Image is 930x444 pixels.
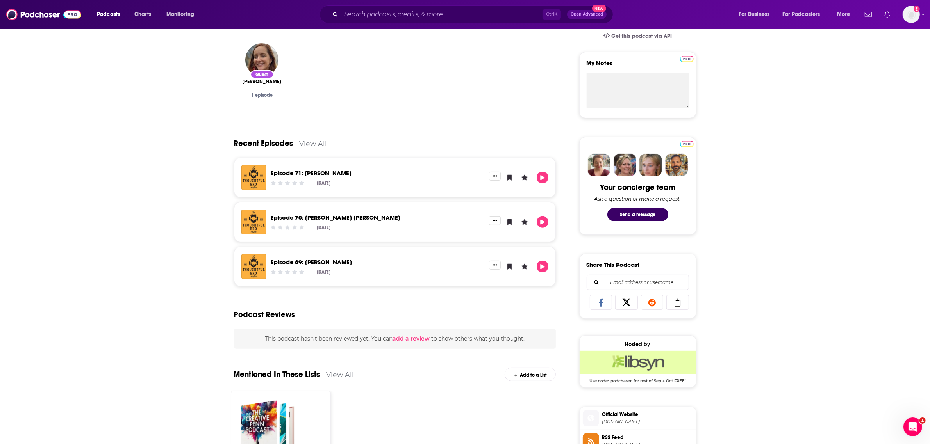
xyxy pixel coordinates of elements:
[680,56,694,62] img: Podchaser Pro
[505,368,556,381] div: Add to a List
[903,6,920,23] button: Show profile menu
[270,225,305,231] div: Community Rating: 0 out of 5
[317,225,330,230] div: [DATE]
[341,8,543,21] input: Search podcasts, credits, & more...
[129,8,156,21] a: Charts
[914,6,920,12] svg: Add a profile image
[571,12,603,16] span: Open Advanced
[166,9,194,20] span: Monitoring
[317,269,330,275] div: [DATE]
[270,180,305,186] div: Community Rating: 0 out of 5
[602,434,693,441] span: RSS Feed
[837,9,850,20] span: More
[594,195,681,202] div: Ask a question or make a request.
[587,59,689,73] label: My Notes
[519,172,530,183] button: Leave a Rating
[243,78,282,85] span: [PERSON_NAME]
[666,295,689,310] a: Copy Link
[734,8,780,21] button: open menu
[271,258,352,266] a: Episode 69: Phil Melanson
[641,295,664,310] a: Share on Reddit
[614,154,636,176] img: Barbara Profile
[504,216,516,228] button: Bookmark Episode
[919,417,926,424] span: 1
[567,10,607,19] button: Open AdvancedNew
[580,351,696,374] img: Libsyn Deal: Use code: 'podchaser' for rest of Sep + Oct FREE!
[504,172,516,183] button: Bookmark Episode
[600,183,675,192] div: Your concierge team
[489,261,501,269] button: Show More Button
[587,275,689,290] div: Search followers
[590,295,612,310] a: Share on Facebook
[393,334,430,343] button: add a review
[519,216,530,228] button: Leave a Rating
[602,411,693,418] span: Official Website
[504,261,516,272] button: Bookmark Episode
[615,295,638,310] a: Share on X/Twitter
[903,6,920,23] img: User Profile
[607,208,668,221] button: Send a message
[250,70,274,78] div: Guest
[903,417,922,436] iframe: Intercom live chat
[783,9,820,20] span: For Podcasters
[243,78,282,85] a: Rebecca Makkai
[537,261,548,272] button: Play
[265,335,525,342] span: This podcast hasn't been reviewed yet. You can to show others what you thought.
[161,8,204,21] button: open menu
[580,341,696,348] div: Hosted by
[270,269,305,275] div: Community Rating: 0 out of 5
[519,261,530,272] button: Leave a Rating
[537,216,548,228] button: Play
[134,9,151,20] span: Charts
[580,374,696,384] span: Use code: 'podchaser' for rest of Sep + Oct FREE!
[241,210,266,234] img: Episode 70: Stephen Graham Jones
[489,172,501,180] button: Show More Button
[240,92,284,98] div: 1 episode
[6,7,81,22] img: Podchaser - Follow, Share and Rate Podcasts
[680,55,694,62] a: Pro website
[832,8,860,21] button: open menu
[241,165,266,190] img: Episode 71: Bruce Holsinger
[271,169,352,177] a: Episode 71: Bruce Holsinger
[245,43,278,76] img: Rebecca Makkai
[543,9,561,20] span: Ctrl K
[862,8,875,21] a: Show notifications dropdown
[665,154,688,176] img: Jon Profile
[592,5,606,12] span: New
[597,27,678,46] a: Get this podcast via API
[593,275,682,290] input: Email address or username...
[234,369,320,379] a: Mentioned In These Lists
[241,254,266,279] img: Episode 69: Phil Melanson
[881,8,893,21] a: Show notifications dropdown
[680,140,694,147] a: Pro website
[234,139,293,148] a: Recent Episodes
[327,5,621,23] div: Search podcasts, credits, & more...
[611,33,672,39] span: Get this podcast via API
[739,9,770,20] span: For Business
[580,351,696,383] a: Libsyn Deal: Use code: 'podchaser' for rest of Sep + Oct FREE!
[680,141,694,147] img: Podchaser Pro
[903,6,920,23] span: Logged in as gabrielle.gantz
[583,410,693,426] a: Official Website[DOMAIN_NAME]
[97,9,120,20] span: Podcasts
[271,214,401,221] a: Episode 70: Stephen Graham Jones
[327,370,354,378] a: View All
[778,8,832,21] button: open menu
[317,180,330,186] div: [DATE]
[639,154,662,176] img: Jules Profile
[587,261,640,268] h3: Share This Podcast
[300,139,327,147] a: View All
[234,310,295,320] h3: Podcast Reviews
[537,172,548,183] button: Play
[489,216,501,225] button: Show More Button
[588,154,610,176] img: Sydney Profile
[91,8,130,21] button: open menu
[602,419,693,424] span: markcecilauthor.com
